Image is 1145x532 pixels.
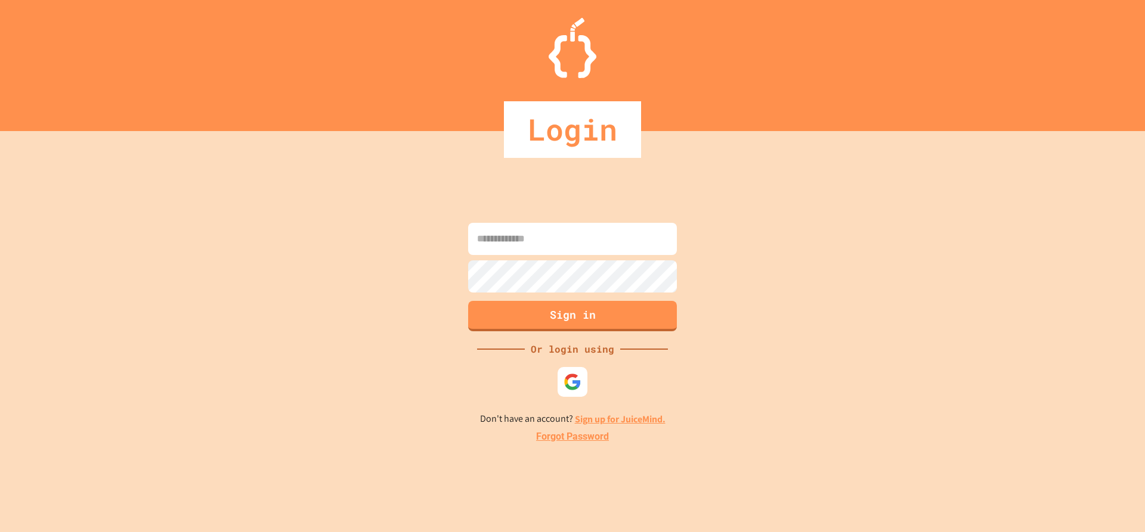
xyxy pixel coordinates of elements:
[549,18,596,78] img: Logo.svg
[575,413,666,425] a: Sign up for JuiceMind.
[504,101,641,158] div: Login
[536,430,609,444] a: Forgot Password
[468,301,677,331] button: Sign in
[480,412,666,427] p: Don't have an account?
[525,342,620,356] div: Or login using
[1046,433,1133,483] iframe: chat widget
[564,373,581,391] img: google-icon.svg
